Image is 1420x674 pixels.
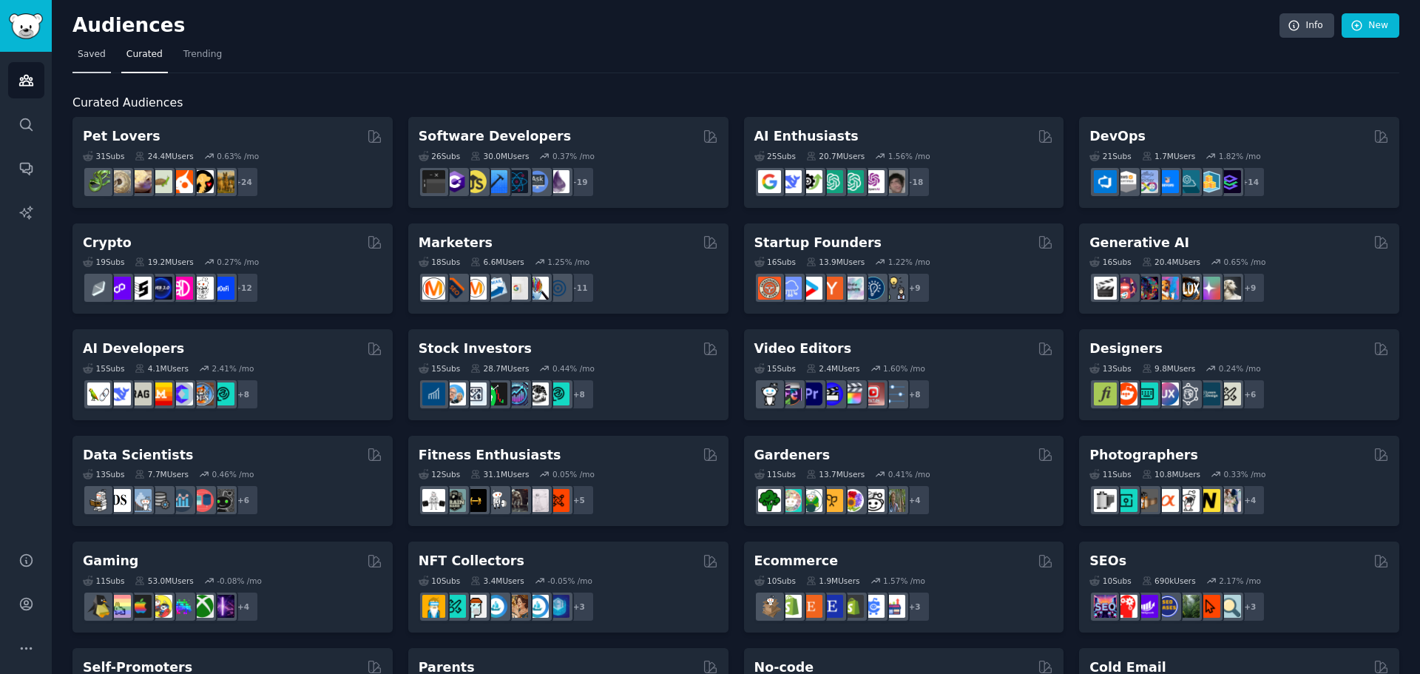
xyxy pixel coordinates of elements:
[505,595,528,618] img: CryptoArt
[87,383,110,405] img: LangChain
[135,576,193,586] div: 53.0M Users
[108,489,131,512] img: datascience
[754,127,859,146] h2: AI Enthusiasts
[129,383,152,405] img: Rag
[178,43,227,73] a: Trending
[422,170,445,193] img: software
[779,489,802,512] img: succulents
[1089,552,1126,570] h2: SEOs
[1094,383,1117,405] img: typography
[422,383,445,405] img: dividends
[505,277,528,300] img: googleads
[564,379,595,410] div: + 8
[83,469,124,479] div: 13 Sub s
[526,489,549,512] img: physicaltherapy
[1218,170,1241,193] img: PlatformEngineers
[217,257,259,267] div: 0.27 % /mo
[419,127,571,146] h2: Software Developers
[470,363,529,374] div: 28.7M Users
[83,446,193,465] h2: Data Scientists
[484,489,507,512] img: weightroom
[1089,340,1163,358] h2: Designers
[1115,489,1137,512] img: streetphotography
[470,469,529,479] div: 31.1M Users
[1135,383,1158,405] img: UI_Design
[191,383,214,405] img: llmops
[149,595,172,618] img: GamerPals
[1177,383,1200,405] img: userexperience
[1219,363,1261,374] div: 0.24 % /mo
[1115,277,1137,300] img: dalle2
[72,43,111,73] a: Saved
[1089,234,1189,252] h2: Generative AI
[170,277,193,300] img: defiblockchain
[888,151,930,161] div: 1.56 % /mo
[806,151,865,161] div: 20.7M Users
[170,170,193,193] img: cockatiel
[212,469,254,479] div: 0.46 % /mo
[464,170,487,193] img: learnjavascript
[443,489,466,512] img: GymMotivation
[841,277,864,300] img: indiehackers
[564,272,595,303] div: + 11
[228,166,259,198] div: + 24
[87,170,110,193] img: herpetology
[526,277,549,300] img: MarketingResearch
[888,257,930,267] div: 1.22 % /mo
[83,151,124,161] div: 31 Sub s
[464,595,487,618] img: NFTmarket
[799,277,822,300] img: startup
[820,277,843,300] img: ycombinator
[1218,277,1241,300] img: DreamBooth
[552,469,595,479] div: 0.05 % /mo
[758,595,781,618] img: dropship
[228,591,259,622] div: + 4
[1115,595,1137,618] img: TechSEO
[1342,13,1399,38] a: New
[1094,277,1117,300] img: aivideo
[1197,170,1220,193] img: aws_cdk
[72,94,183,112] span: Curated Audiences
[806,576,860,586] div: 1.9M Users
[228,485,259,516] div: + 6
[149,383,172,405] img: MistralAI
[83,234,132,252] h2: Crypto
[83,363,124,374] div: 15 Sub s
[228,379,259,410] div: + 8
[443,383,466,405] img: ValueInvesting
[1115,170,1137,193] img: AWS_Certified_Experts
[1156,595,1179,618] img: SEO_cases
[72,14,1279,38] h2: Audiences
[883,576,925,586] div: 1.57 % /mo
[212,277,234,300] img: defi_
[484,170,507,193] img: iOSProgramming
[754,151,796,161] div: 25 Sub s
[422,595,445,618] img: NFTExchange
[1177,595,1200,618] img: Local_SEO
[1135,170,1158,193] img: Docker_DevOps
[526,383,549,405] img: swingtrading
[83,257,124,267] div: 19 Sub s
[888,469,930,479] div: 0.41 % /mo
[841,595,864,618] img: reviewmyshopify
[1142,151,1196,161] div: 1.7M Users
[1218,383,1241,405] img: UX_Design
[779,170,802,193] img: DeepSeek
[899,379,930,410] div: + 8
[564,591,595,622] div: + 3
[1156,277,1179,300] img: sdforall
[419,257,460,267] div: 18 Sub s
[547,257,589,267] div: 1.25 % /mo
[1177,489,1200,512] img: canon
[1094,170,1117,193] img: azuredevops
[212,489,234,512] img: data
[170,383,193,405] img: OpenSourceAI
[1218,489,1241,512] img: WeddingPhotography
[83,552,138,570] h2: Gaming
[862,383,885,405] img: Youtubevideo
[841,383,864,405] img: finalcutpro
[1142,257,1200,267] div: 20.4M Users
[754,363,796,374] div: 15 Sub s
[1135,277,1158,300] img: deepdream
[505,489,528,512] img: fitness30plus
